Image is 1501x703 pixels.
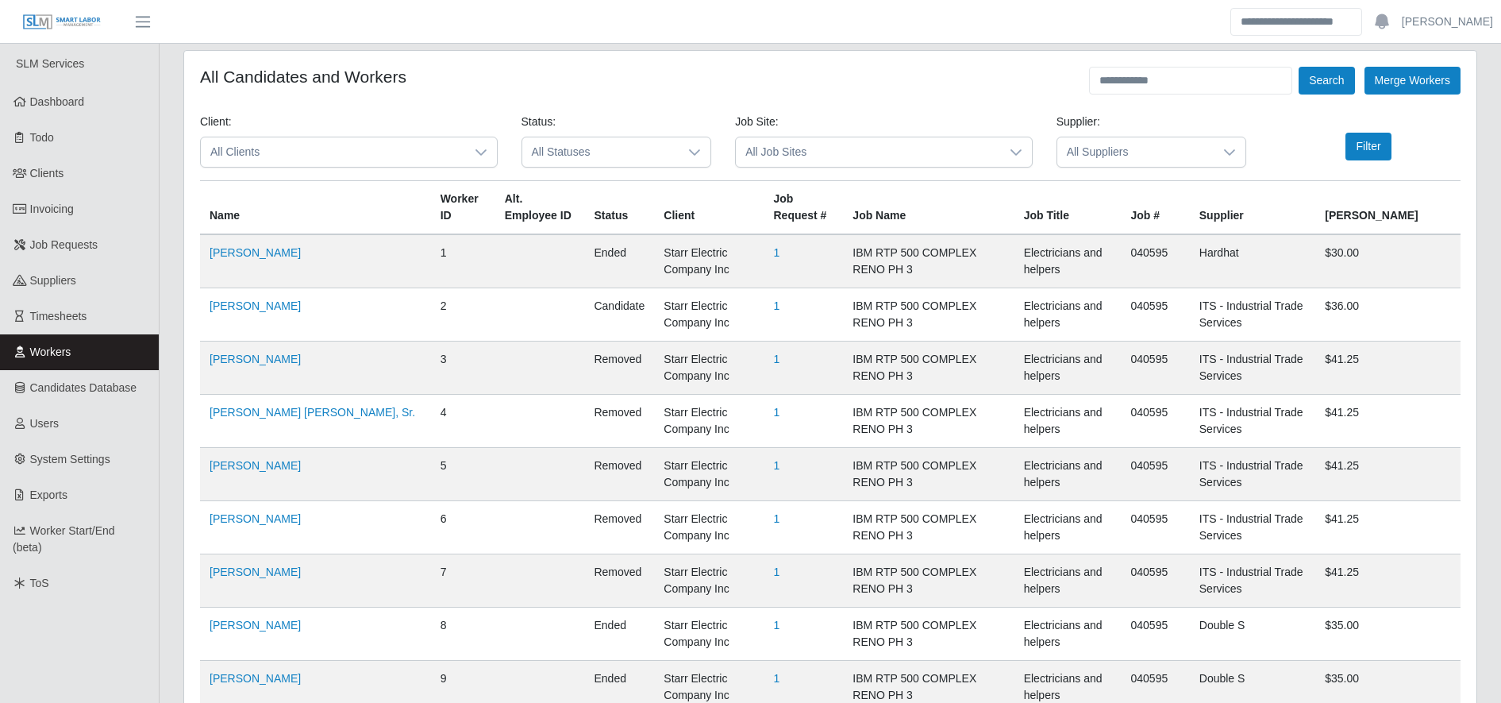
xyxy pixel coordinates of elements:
th: Job Title [1014,181,1122,235]
td: IBM RTP 500 COMPLEX RENO PH 3 [843,448,1014,501]
a: 1 [774,566,780,578]
th: Status [584,181,654,235]
th: [PERSON_NAME] [1315,181,1461,235]
td: removed [584,554,654,608]
span: All Statuses [522,137,679,167]
td: 040595 [1121,288,1189,342]
td: ITS - Industrial Trade Services [1190,288,1315,342]
a: 1 [774,406,780,419]
input: Search [1230,8,1362,36]
button: Search [1299,67,1354,95]
span: Todo [30,131,54,144]
span: All Clients [201,137,465,167]
td: Starr Electric Company Inc [654,342,764,395]
td: Electricians and helpers [1014,501,1122,554]
td: 8 [431,608,495,661]
td: 7 [431,554,495,608]
td: removed [584,501,654,554]
a: [PERSON_NAME] [210,619,301,632]
th: Name [200,181,431,235]
a: [PERSON_NAME] [210,566,301,578]
a: 1 [774,672,780,685]
button: Merge Workers [1364,67,1461,95]
h4: All Candidates and Workers [200,67,406,87]
td: $41.25 [1315,395,1461,448]
span: All Job Sites [736,137,1000,167]
td: Starr Electric Company Inc [654,395,764,448]
td: 040595 [1121,448,1189,501]
td: Starr Electric Company Inc [654,554,764,608]
span: Worker Start/End (beta) [13,524,115,554]
td: Double S [1190,608,1315,661]
td: ITS - Industrial Trade Services [1190,342,1315,395]
td: 040595 [1121,234,1189,288]
td: ITS - Industrial Trade Services [1190,448,1315,501]
th: Job # [1121,181,1189,235]
td: 6 [431,501,495,554]
td: $41.25 [1315,554,1461,608]
td: IBM RTP 500 COMPLEX RENO PH 3 [843,554,1014,608]
td: removed [584,395,654,448]
th: Client [654,181,764,235]
th: Job Name [843,181,1014,235]
th: Job Request # [764,181,844,235]
td: 1 [431,234,495,288]
a: [PERSON_NAME] [210,299,301,312]
td: Starr Electric Company Inc [654,608,764,661]
a: [PERSON_NAME] [1402,14,1493,30]
td: IBM RTP 500 COMPLEX RENO PH 3 [843,342,1014,395]
td: Electricians and helpers [1014,342,1122,395]
a: 1 [774,619,780,632]
td: Electricians and helpers [1014,395,1122,448]
td: removed [584,448,654,501]
td: 3 [431,342,495,395]
td: candidate [584,288,654,342]
td: Starr Electric Company Inc [654,448,764,501]
td: Starr Electric Company Inc [654,234,764,288]
span: Users [30,417,60,430]
td: ended [584,608,654,661]
span: All Suppliers [1057,137,1214,167]
th: Supplier [1190,181,1315,235]
a: 1 [774,459,780,472]
span: Clients [30,167,64,180]
th: Worker ID [431,181,495,235]
td: IBM RTP 500 COMPLEX RENO PH 3 [843,608,1014,661]
td: Hardhat [1190,234,1315,288]
td: IBM RTP 500 COMPLEX RENO PH 3 [843,395,1014,448]
td: Starr Electric Company Inc [654,501,764,554]
td: Electricians and helpers [1014,608,1122,661]
span: SLM Services [16,57,84,70]
span: Candidates Database [30,381,137,394]
td: 040595 [1121,554,1189,608]
a: [PERSON_NAME] [210,246,301,259]
a: 1 [774,353,780,365]
a: [PERSON_NAME] [PERSON_NAME], Sr. [210,406,415,419]
span: Job Requests [30,238,98,251]
span: Timesheets [30,310,87,323]
td: IBM RTP 500 COMPLEX RENO PH 3 [843,234,1014,288]
a: 1 [774,246,780,259]
a: [PERSON_NAME] [210,353,301,365]
td: $30.00 [1315,234,1461,288]
td: 040595 [1121,501,1189,554]
td: 4 [431,395,495,448]
span: ToS [30,577,49,589]
a: 1 [774,299,780,312]
span: Suppliers [30,274,76,287]
td: $35.00 [1315,608,1461,661]
td: Electricians and helpers [1014,234,1122,288]
td: $41.25 [1315,342,1461,395]
a: [PERSON_NAME] [210,459,301,472]
span: Dashboard [30,95,85,108]
td: Starr Electric Company Inc [654,288,764,342]
th: Alt. Employee ID [495,181,585,235]
span: Exports [30,489,67,501]
a: 1 [774,512,780,525]
td: $36.00 [1315,288,1461,342]
label: Supplier: [1056,114,1100,130]
label: Status: [522,114,556,130]
label: Job Site: [735,114,778,130]
td: 5 [431,448,495,501]
td: IBM RTP 500 COMPLEX RENO PH 3 [843,288,1014,342]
